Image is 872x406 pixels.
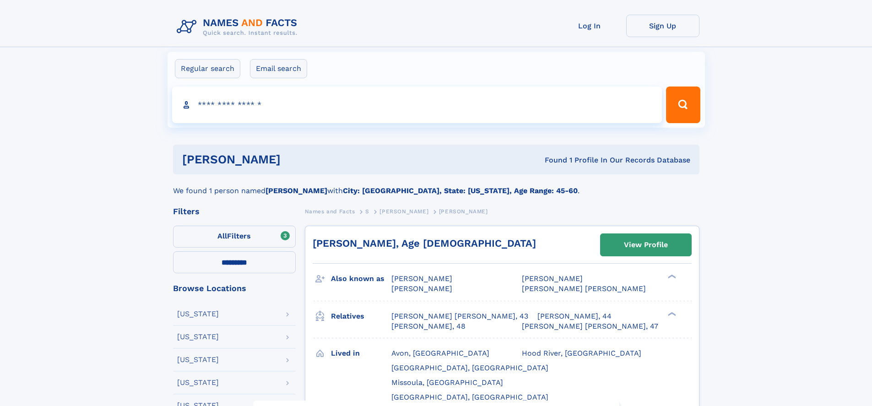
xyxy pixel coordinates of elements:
[265,186,327,195] b: [PERSON_NAME]
[379,208,428,215] span: [PERSON_NAME]
[522,274,583,283] span: [PERSON_NAME]
[391,363,548,372] span: [GEOGRAPHIC_DATA], [GEOGRAPHIC_DATA]
[522,321,658,331] a: [PERSON_NAME] [PERSON_NAME], 47
[553,15,626,37] a: Log In
[313,238,536,249] a: [PERSON_NAME], Age [DEMOGRAPHIC_DATA]
[331,346,391,361] h3: Lived in
[331,309,391,324] h3: Relatives
[666,274,677,280] div: ❯
[343,186,578,195] b: City: [GEOGRAPHIC_DATA], State: [US_STATE], Age Range: 45-60
[391,321,466,331] a: [PERSON_NAME], 48
[365,206,369,217] a: S
[177,379,219,386] div: [US_STATE]
[439,208,488,215] span: [PERSON_NAME]
[666,311,677,317] div: ❯
[173,174,699,196] div: We found 1 person named with .
[391,393,548,401] span: [GEOGRAPHIC_DATA], [GEOGRAPHIC_DATA]
[365,208,369,215] span: S
[412,155,690,165] div: Found 1 Profile In Our Records Database
[182,154,413,165] h1: [PERSON_NAME]
[173,284,296,292] div: Browse Locations
[217,232,227,240] span: All
[522,349,641,357] span: Hood River, [GEOGRAPHIC_DATA]
[175,59,240,78] label: Regular search
[177,333,219,341] div: [US_STATE]
[601,234,691,256] a: View Profile
[391,274,452,283] span: [PERSON_NAME]
[391,311,528,321] a: [PERSON_NAME] [PERSON_NAME], 43
[626,15,699,37] a: Sign Up
[177,310,219,318] div: [US_STATE]
[391,349,489,357] span: Avon, [GEOGRAPHIC_DATA]
[172,87,662,123] input: search input
[537,311,612,321] a: [PERSON_NAME], 44
[305,206,355,217] a: Names and Facts
[173,15,305,39] img: Logo Names and Facts
[173,207,296,216] div: Filters
[173,226,296,248] label: Filters
[522,284,646,293] span: [PERSON_NAME] [PERSON_NAME]
[250,59,307,78] label: Email search
[379,206,428,217] a: [PERSON_NAME]
[391,378,503,387] span: Missoula, [GEOGRAPHIC_DATA]
[331,271,391,287] h3: Also known as
[391,284,452,293] span: [PERSON_NAME]
[666,87,700,123] button: Search Button
[177,356,219,363] div: [US_STATE]
[624,234,668,255] div: View Profile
